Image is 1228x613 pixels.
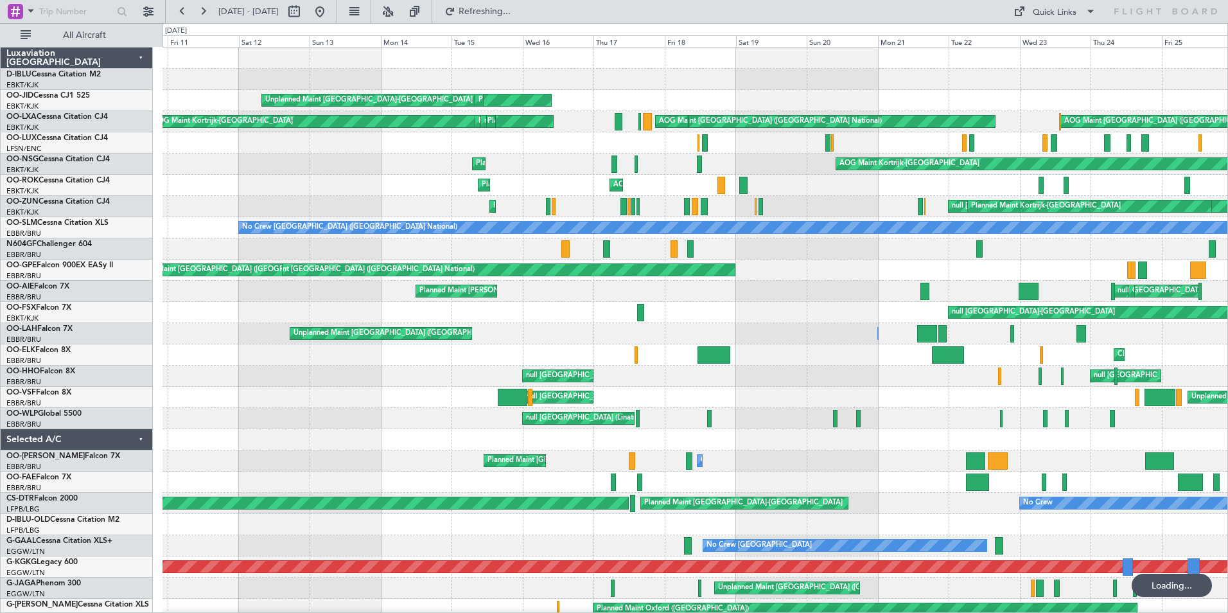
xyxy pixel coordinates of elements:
[487,451,720,470] div: Planned Maint [GEOGRAPHIC_DATA] ([GEOGRAPHIC_DATA] National)
[452,35,523,47] div: Tue 15
[478,91,628,110] div: Planned Maint Kortrijk-[GEOGRAPHIC_DATA]
[6,134,37,142] span: OO-LUX
[6,420,41,429] a: EBBR/BRU
[6,495,78,502] a: CS-DTRFalcon 2000
[6,537,112,545] a: G-GAALCessna Citation XLS+
[6,580,36,587] span: G-JAGA
[6,398,41,408] a: EBBR/BRU
[6,335,41,344] a: EBBR/BRU
[6,580,81,587] a: G-JAGAPhenom 300
[294,324,535,343] div: Unplanned Maint [GEOGRAPHIC_DATA] ([GEOGRAPHIC_DATA] National)
[6,325,73,333] a: OO-LAHFalcon 7X
[718,578,929,598] div: Unplanned Maint [GEOGRAPHIC_DATA] ([GEOGRAPHIC_DATA])
[6,452,120,460] a: OO-[PERSON_NAME]Falcon 7X
[439,1,516,22] button: Refreshing...
[6,474,71,481] a: OO-FAEFalcon 7X
[6,186,39,196] a: EBKT/KJK
[6,80,39,90] a: EBKT/KJK
[6,113,108,121] a: OO-LXACessna Citation CJ4
[644,493,843,513] div: Planned Maint [GEOGRAPHIC_DATA]-[GEOGRAPHIC_DATA]
[6,377,41,387] a: EBBR/BRU
[6,92,90,100] a: OO-JIDCessna CJ1 525
[153,112,293,131] div: AOG Maint Kortrijk-[GEOGRAPHIC_DATA]
[168,35,239,47] div: Fri 11
[6,346,71,354] a: OO-ELKFalcon 8X
[6,547,45,556] a: EGGW/LTN
[6,208,39,217] a: EBKT/KJK
[493,197,643,216] div: Planned Maint Kortrijk-[GEOGRAPHIC_DATA]
[478,112,628,131] div: Planned Maint Kortrijk-[GEOGRAPHIC_DATA]
[218,6,279,17] span: [DATE] - [DATE]
[6,198,39,206] span: OO-ZUN
[526,409,639,428] div: null [GEOGRAPHIC_DATA] (Linate)
[6,92,33,100] span: OO-JID
[14,25,139,46] button: All Aircraft
[6,558,78,566] a: G-KGKGLegacy 600
[6,262,113,269] a: OO-GPEFalcon 900EX EASy II
[6,346,35,354] span: OO-ELK
[381,35,452,47] div: Mon 14
[659,112,882,131] div: AOG Maint [GEOGRAPHIC_DATA] ([GEOGRAPHIC_DATA] National)
[613,175,753,195] div: AOG Maint Kortrijk-[GEOGRAPHIC_DATA]
[6,356,41,366] a: EBBR/BRU
[6,516,50,524] span: D-IBLU-OLD
[6,144,42,154] a: LFSN/ENC
[6,229,41,238] a: EBBR/BRU
[6,462,41,472] a: EBBR/BRU
[6,589,45,599] a: EGGW/LTN
[736,35,807,47] div: Sat 19
[6,314,39,323] a: EBKT/KJK
[1091,35,1162,47] div: Thu 24
[6,410,82,418] a: OO-WLPGlobal 5500
[1033,6,1076,19] div: Quick Links
[523,35,594,47] div: Wed 16
[6,410,38,418] span: OO-WLP
[6,452,85,460] span: OO-[PERSON_NAME]
[6,283,34,290] span: OO-AIE
[593,35,665,47] div: Thu 17
[6,177,39,184] span: OO-ROK
[242,260,475,280] div: Planned Maint [GEOGRAPHIC_DATA] ([GEOGRAPHIC_DATA] National)
[6,134,108,142] a: OO-LUXCessna Citation CJ4
[6,71,101,78] a: D-IBLUCessna Citation M2
[6,198,110,206] a: OO-ZUNCessna Citation CJ4
[458,7,512,16] span: Refreshing...
[665,35,736,47] div: Fri 18
[6,177,110,184] a: OO-ROKCessna Citation CJ4
[6,283,69,290] a: OO-AIEFalcon 7X
[6,568,45,578] a: EGGW/LTN
[6,516,119,524] a: D-IBLU-OLDCessna Citation M2
[1023,493,1053,513] div: No Crew
[129,260,362,280] div: Planned Maint [GEOGRAPHIC_DATA] ([GEOGRAPHIC_DATA] National)
[6,495,34,502] span: CS-DTR
[807,35,878,47] div: Sun 20
[6,368,75,375] a: OO-HHOFalcon 8X
[952,303,1115,322] div: null [GEOGRAPHIC_DATA]-[GEOGRAPHIC_DATA]
[6,389,36,396] span: OO-VSF
[6,155,39,163] span: OO-NSG
[6,368,40,375] span: OO-HHO
[165,26,187,37] div: [DATE]
[6,155,110,163] a: OO-NSGCessna Citation CJ4
[6,271,41,281] a: EBBR/BRU
[6,304,36,312] span: OO-FSX
[949,35,1020,47] div: Tue 22
[6,601,78,609] span: G-[PERSON_NAME]
[6,102,39,111] a: EBKT/KJK
[1007,1,1102,22] button: Quick Links
[265,91,473,110] div: Unplanned Maint [GEOGRAPHIC_DATA]-[GEOGRAPHIC_DATA]
[6,165,39,175] a: EBKT/KJK
[6,483,41,493] a: EBBR/BRU
[952,197,1115,216] div: null [GEOGRAPHIC_DATA]-[GEOGRAPHIC_DATA]
[6,304,71,312] a: OO-FSXFalcon 7X
[1020,35,1091,47] div: Wed 23
[6,601,149,609] a: G-[PERSON_NAME]Cessna Citation XLS
[6,292,41,302] a: EBBR/BRU
[6,240,37,248] span: N604GF
[6,219,37,227] span: OO-SLM
[878,35,949,47] div: Mon 21
[239,35,310,47] div: Sat 12
[6,504,40,514] a: LFPB/LBG
[484,112,647,131] div: null [GEOGRAPHIC_DATA]-[GEOGRAPHIC_DATA]
[242,218,457,237] div: No Crew [GEOGRAPHIC_DATA] ([GEOGRAPHIC_DATA] National)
